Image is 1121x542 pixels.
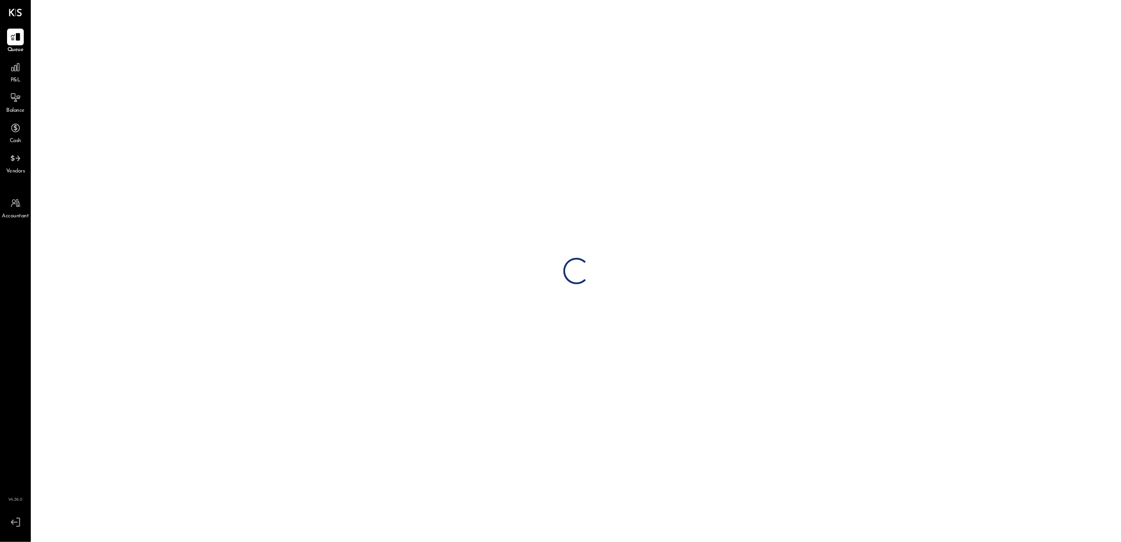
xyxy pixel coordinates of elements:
a: P&L [0,59,30,84]
span: Accountant [2,212,29,220]
span: Queue [7,46,24,54]
span: Vendors [6,168,25,176]
a: Queue [0,29,30,54]
span: P&L [11,77,21,84]
a: Balance [0,89,30,115]
a: Cash [0,120,30,145]
span: Cash [10,137,21,145]
a: Accountant [0,195,30,220]
span: Balance [6,107,25,115]
a: Vendors [0,150,30,176]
